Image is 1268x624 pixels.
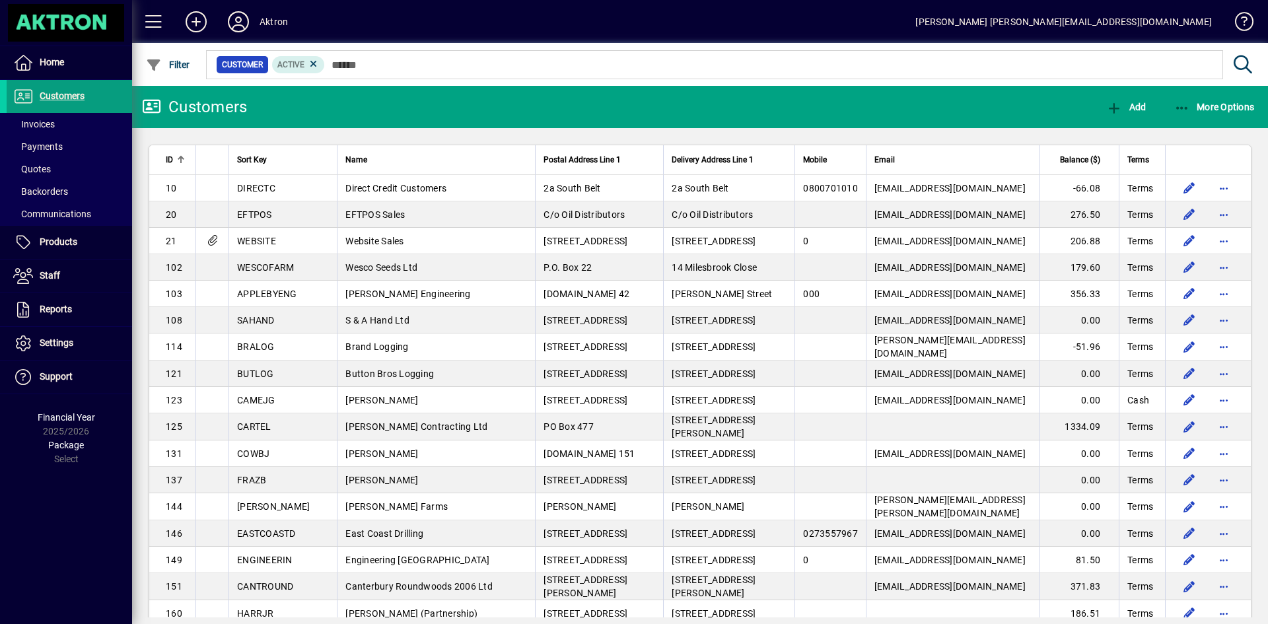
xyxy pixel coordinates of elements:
button: More options [1213,443,1234,464]
span: 103 [166,289,182,299]
span: 2a South Belt [672,183,728,193]
span: [STREET_ADDRESS] [544,315,627,326]
span: [STREET_ADDRESS] [544,528,627,539]
span: [STREET_ADDRESS] [672,475,756,485]
button: Edit [1179,363,1200,384]
span: [STREET_ADDRESS] [672,341,756,352]
button: More options [1213,310,1234,331]
span: 114 [166,341,182,352]
span: 131 [166,448,182,459]
span: 144 [166,501,182,512]
button: Edit [1179,416,1200,437]
button: More options [1213,390,1234,411]
span: Active [277,60,304,69]
span: [EMAIL_ADDRESS][DOMAIN_NAME] [874,289,1026,299]
a: Staff [7,260,132,293]
span: [PERSON_NAME] [345,475,418,485]
span: Brand Logging [345,341,408,352]
span: ID [166,153,173,167]
div: Name [345,153,527,167]
span: [STREET_ADDRESS] [544,341,627,352]
button: Edit [1179,310,1200,331]
span: [EMAIL_ADDRESS][DOMAIN_NAME] [874,448,1026,459]
td: 371.83 [1039,573,1119,600]
span: 21 [166,236,177,246]
a: Home [7,46,132,79]
span: Cash [1127,394,1149,407]
button: More options [1213,416,1234,437]
div: Customers [142,96,247,118]
span: [STREET_ADDRESS] [672,315,756,326]
span: Add [1106,102,1146,112]
span: FRAZB [237,475,266,485]
td: 276.50 [1039,201,1119,228]
span: 0 [803,236,808,246]
span: [STREET_ADDRESS] [544,475,627,485]
span: [PERSON_NAME] Engineering [345,289,470,299]
span: PO Box 477 [544,421,594,432]
span: [STREET_ADDRESS] [672,555,756,565]
td: -66.08 [1039,175,1119,201]
span: C/o Oil Distributors [544,209,625,220]
button: Edit [1179,283,1200,304]
button: More options [1213,283,1234,304]
span: Terms [1127,607,1153,620]
button: Edit [1179,549,1200,571]
span: 149 [166,555,182,565]
button: More options [1213,523,1234,544]
span: 137 [166,475,182,485]
span: Postal Address Line 1 [544,153,621,167]
span: Button Bros Logging [345,368,434,379]
span: Terms [1127,553,1153,567]
span: 0 [803,555,808,565]
span: [STREET_ADDRESS] [672,236,756,246]
span: [PERSON_NAME] [672,501,744,512]
a: Products [7,226,132,259]
span: C/o Oil Distributors [672,209,753,220]
span: [PERSON_NAME][EMAIL_ADDRESS][DOMAIN_NAME] [874,335,1026,359]
span: Email [874,153,895,167]
span: Package [48,440,84,450]
span: [EMAIL_ADDRESS][DOMAIN_NAME] [874,368,1026,379]
a: Reports [7,293,132,326]
button: Profile [217,10,260,34]
span: [STREET_ADDRESS] [672,368,756,379]
span: ENGINEERIN [237,555,293,565]
a: Support [7,361,132,394]
span: [EMAIL_ADDRESS][DOMAIN_NAME] [874,209,1026,220]
a: Backorders [7,180,132,203]
span: APPLEBYENG [237,289,297,299]
span: DIRECTC [237,183,275,193]
span: [EMAIL_ADDRESS][DOMAIN_NAME] [874,315,1026,326]
a: Knowledge Base [1225,3,1251,46]
span: 14 Milesbrook Close [672,262,757,273]
span: [STREET_ADDRESS][PERSON_NAME] [544,574,627,598]
span: Customer [222,58,263,71]
span: Invoices [13,119,55,129]
button: Edit [1179,336,1200,357]
span: [EMAIL_ADDRESS][DOMAIN_NAME] [874,581,1026,592]
span: [STREET_ADDRESS][PERSON_NAME] [672,415,756,438]
span: Terms [1127,261,1153,274]
span: Terms [1127,153,1149,167]
button: More Options [1171,95,1258,119]
span: [DOMAIN_NAME] 42 [544,289,629,299]
span: Canterbury Roundwoods 2006 Ltd [345,581,493,592]
span: Direct Credit Customers [345,183,446,193]
td: 0.00 [1039,520,1119,547]
span: [PERSON_NAME] Farms [345,501,448,512]
td: 0.00 [1039,467,1119,493]
button: More options [1213,549,1234,571]
button: Add [175,10,217,34]
span: Sort Key [237,153,267,167]
mat-chip: Activation Status: Active [272,56,325,73]
span: Filter [146,59,190,70]
span: EFTPOS Sales [345,209,405,220]
span: Support [40,371,73,382]
button: Edit [1179,603,1200,624]
button: Filter [143,53,194,77]
button: More options [1213,336,1234,357]
button: More options [1213,603,1234,624]
span: Terms [1127,208,1153,221]
span: [STREET_ADDRESS][PERSON_NAME] [672,574,756,598]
